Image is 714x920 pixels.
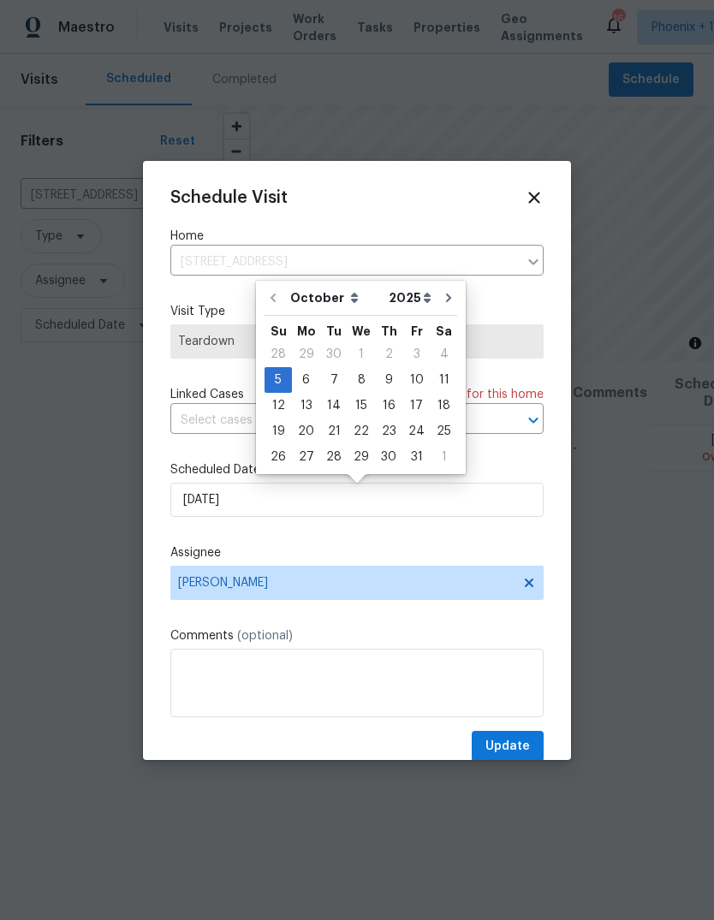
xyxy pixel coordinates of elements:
div: Thu Oct 30 2025 [375,444,402,470]
div: 2 [375,342,402,366]
label: Scheduled Date [170,461,544,478]
label: Home [170,228,544,245]
span: Teardown [178,333,536,350]
div: Tue Oct 28 2025 [320,444,348,470]
div: Mon Oct 06 2025 [292,367,320,393]
div: 30 [320,342,348,366]
input: Enter in an address [170,249,518,276]
div: 11 [431,368,457,392]
div: 21 [320,419,348,443]
div: 29 [348,445,375,469]
div: Tue Oct 07 2025 [320,367,348,393]
select: Month [286,285,384,311]
div: Sat Oct 18 2025 [431,393,457,418]
div: Thu Oct 23 2025 [375,418,402,444]
div: 13 [292,394,320,418]
div: 14 [320,394,348,418]
div: Wed Oct 01 2025 [348,341,375,367]
input: M/D/YYYY [170,483,544,517]
label: Comments [170,627,544,644]
button: Go to previous month [260,281,286,315]
span: Schedule Visit [170,189,288,206]
div: 31 [402,445,431,469]
abbr: Thursday [381,325,397,337]
div: Mon Sep 29 2025 [292,341,320,367]
div: Thu Oct 09 2025 [375,367,402,393]
div: 25 [431,419,457,443]
div: Wed Oct 22 2025 [348,418,375,444]
div: 18 [431,394,457,418]
label: Assignee [170,544,544,561]
span: Linked Cases [170,386,244,403]
div: 3 [402,342,431,366]
select: Year [384,285,436,311]
div: Fri Oct 10 2025 [402,367,431,393]
div: Sun Oct 05 2025 [265,367,292,393]
abbr: Saturday [436,325,452,337]
div: 29 [292,342,320,366]
div: 9 [375,368,402,392]
div: Fri Oct 17 2025 [402,393,431,418]
div: 1 [431,445,457,469]
div: 5 [265,368,292,392]
div: Wed Oct 08 2025 [348,367,375,393]
div: Tue Oct 14 2025 [320,393,348,418]
input: Select cases [170,407,496,434]
div: Thu Oct 02 2025 [375,341,402,367]
div: Sat Oct 25 2025 [431,418,457,444]
div: 17 [402,394,431,418]
div: Sun Oct 19 2025 [265,418,292,444]
div: 8 [348,368,375,392]
div: Sat Nov 01 2025 [431,444,457,470]
div: Sat Oct 04 2025 [431,341,457,367]
button: Update [472,731,544,763]
div: 10 [402,368,431,392]
div: Sat Oct 11 2025 [431,367,457,393]
div: Mon Oct 27 2025 [292,444,320,470]
div: 16 [375,394,402,418]
abbr: Tuesday [326,325,342,337]
div: 20 [292,419,320,443]
div: 4 [431,342,457,366]
div: Fri Oct 31 2025 [402,444,431,470]
div: Wed Oct 29 2025 [348,444,375,470]
div: Sun Sep 28 2025 [265,341,292,367]
span: Close [525,188,544,207]
div: 7 [320,368,348,392]
span: Update [485,736,530,757]
abbr: Wednesday [352,325,371,337]
div: 15 [348,394,375,418]
div: 22 [348,419,375,443]
div: Wed Oct 15 2025 [348,393,375,418]
span: [PERSON_NAME] [178,576,514,590]
div: Fri Oct 03 2025 [402,341,431,367]
div: Mon Oct 13 2025 [292,393,320,418]
div: 28 [320,445,348,469]
div: 26 [265,445,292,469]
div: 27 [292,445,320,469]
div: 1 [348,342,375,366]
div: Tue Sep 30 2025 [320,341,348,367]
button: Go to next month [436,281,461,315]
div: 24 [402,419,431,443]
div: Fri Oct 24 2025 [402,418,431,444]
div: Sun Oct 12 2025 [265,393,292,418]
div: 12 [265,394,292,418]
button: Open [521,408,545,432]
abbr: Sunday [271,325,287,337]
span: (optional) [237,630,293,642]
div: Sun Oct 26 2025 [265,444,292,470]
label: Visit Type [170,303,544,320]
abbr: Friday [411,325,423,337]
div: Thu Oct 16 2025 [375,393,402,418]
div: 19 [265,419,292,443]
div: 28 [265,342,292,366]
div: 6 [292,368,320,392]
div: Mon Oct 20 2025 [292,418,320,444]
div: 23 [375,419,402,443]
div: Tue Oct 21 2025 [320,418,348,444]
div: 30 [375,445,402,469]
abbr: Monday [297,325,316,337]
